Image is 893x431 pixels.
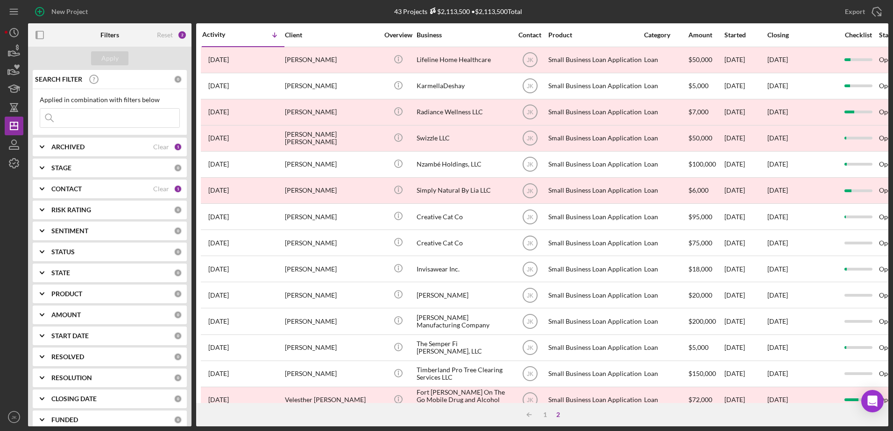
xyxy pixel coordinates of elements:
[767,56,788,63] time: [DATE]
[208,187,229,194] time: 2025-07-02 16:08
[285,31,378,39] div: Client
[688,239,712,247] span: $75,000
[285,74,378,98] div: [PERSON_NAME]
[51,332,89,340] b: START DATE
[644,100,687,125] div: Loan
[174,269,182,277] div: 0
[51,185,82,193] b: CONTACT
[548,31,642,39] div: Product
[767,396,788,403] time: [DATE]
[548,388,642,412] div: Small Business Loan Application
[174,164,182,172] div: 0
[644,309,687,334] div: Loan
[526,292,533,299] text: JK
[153,143,169,151] div: Clear
[724,48,766,72] div: [DATE]
[526,57,533,63] text: JK
[208,370,229,377] time: 2025-06-09 21:44
[427,7,470,15] div: $2,113,500
[91,51,128,65] button: Apply
[688,31,723,39] div: Amount
[208,160,229,168] time: 2025-07-02 23:01
[838,31,878,39] div: Checklist
[767,369,788,377] time: [DATE]
[174,185,182,193] div: 1
[174,206,182,214] div: 0
[644,388,687,412] div: Loan
[208,265,229,273] time: 2025-06-30 15:03
[688,369,716,377] span: $150,000
[208,318,229,325] time: 2025-06-17 23:42
[174,332,182,340] div: 0
[526,135,533,142] text: JK
[51,374,92,382] b: RESOLUTION
[644,283,687,307] div: Loan
[381,31,416,39] div: Overview
[526,266,533,272] text: JK
[767,82,788,90] time: [DATE]
[767,160,788,168] time: [DATE]
[526,319,533,325] text: JK
[526,161,533,168] text: JK
[51,416,78,424] b: FUNDED
[644,230,687,255] div: Loan
[644,361,687,386] div: Loan
[208,292,229,299] time: 2025-06-24 08:26
[688,48,723,72] div: $50,000
[174,374,182,382] div: 0
[417,388,510,412] div: Fort [PERSON_NAME] On The Go Mobile Drug and Alcohol Testing, LLC
[688,82,709,90] span: $5,000
[208,344,229,351] time: 2025-06-12 21:46
[417,100,510,125] div: Radiance Wellness LLC
[51,269,70,277] b: STATE
[417,361,510,386] div: Timberland Pro Tree Clearing Services LLC
[548,48,642,72] div: Small Business Loan Application
[724,361,766,386] div: [DATE]
[101,51,119,65] div: Apply
[208,108,229,116] time: 2025-07-08 19:03
[526,371,533,377] text: JK
[285,204,378,229] div: [PERSON_NAME]
[767,239,788,247] time: [DATE]
[35,76,82,83] b: SEARCH FILTER
[767,108,788,116] time: [DATE]
[548,126,642,151] div: Small Business Loan Application
[285,309,378,334] div: [PERSON_NAME]
[767,213,788,221] time: [DATE]
[724,100,766,125] div: [DATE]
[174,290,182,298] div: 0
[548,257,642,281] div: Small Business Loan Application
[285,388,378,412] div: Velesther [PERSON_NAME]
[548,309,642,334] div: Small Business Loan Application
[417,230,510,255] div: Creative Cat Co
[5,408,23,426] button: JK
[526,345,533,351] text: JK
[51,206,91,214] b: RISK RATING
[208,213,229,221] time: 2025-06-30 19:46
[100,31,119,39] b: Filters
[208,396,229,403] time: 2025-06-03 18:49
[724,257,766,281] div: [DATE]
[202,31,243,38] div: Activity
[861,390,884,412] div: Open Intercom Messenger
[285,126,378,151] div: [PERSON_NAME] [PERSON_NAME]
[548,152,642,177] div: Small Business Loan Application
[174,395,182,403] div: 0
[526,188,533,194] text: JK
[285,361,378,386] div: [PERSON_NAME]
[51,164,71,172] b: STAGE
[688,317,716,325] span: $200,000
[688,126,723,151] div: $50,000
[644,74,687,98] div: Loan
[40,96,180,104] div: Applied in combination with filters below
[724,74,766,98] div: [DATE]
[724,152,766,177] div: [DATE]
[51,2,88,21] div: New Project
[724,309,766,334] div: [DATE]
[526,214,533,220] text: JK
[688,213,712,221] span: $95,000
[724,283,766,307] div: [DATE]
[417,126,510,151] div: Swizzle LLC
[724,204,766,229] div: [DATE]
[548,283,642,307] div: Small Business Loan Application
